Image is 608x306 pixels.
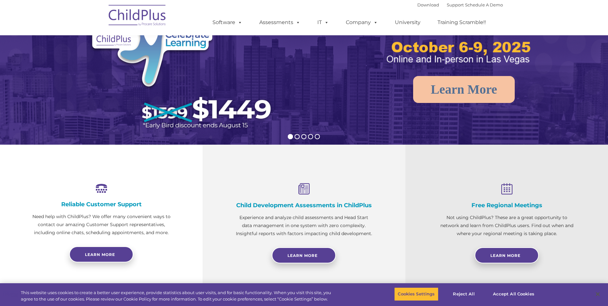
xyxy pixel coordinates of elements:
[235,202,373,209] h4: Child Development Assessments in ChildPlus
[413,76,515,103] a: Learn More
[431,16,492,29] a: Training Scramble!!
[444,287,484,301] button: Reject All
[591,287,605,301] button: Close
[447,2,464,7] a: Support
[253,16,307,29] a: Assessments
[69,246,133,262] a: Learn more
[465,2,503,7] a: Schedule A Demo
[32,213,171,237] p: Need help with ChildPlus? We offer many convenient ways to contact our amazing Customer Support r...
[89,69,116,73] span: Phone number
[475,247,539,263] a: Learn More
[272,247,336,263] a: Learn More
[339,16,384,29] a: Company
[235,214,373,238] p: Experience and analyze child assessments and Head Start data management in one system with zero c...
[311,16,335,29] a: IT
[394,287,438,301] button: Cookies Settings
[417,2,439,7] a: Download
[105,0,170,32] img: ChildPlus by Procare Solutions
[206,16,249,29] a: Software
[21,290,334,302] div: This website uses cookies to create a better user experience, provide statistics about user visit...
[489,287,538,301] button: Accept All Cookies
[417,2,503,7] font: |
[85,252,115,257] span: Learn more
[32,201,171,208] h4: Reliable Customer Support
[437,214,576,238] p: Not using ChildPlus? These are a great opportunity to network and learn from ChildPlus users. Fin...
[490,253,521,258] span: Learn More
[388,16,427,29] a: University
[287,253,318,258] span: Learn More
[89,42,109,47] span: Last name
[437,202,576,209] h4: Free Regional Meetings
